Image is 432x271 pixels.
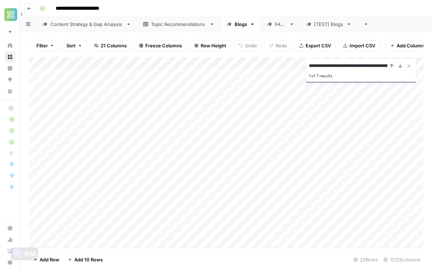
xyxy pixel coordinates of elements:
a: Blogs [221,17,261,31]
button: Row Height [190,40,231,51]
span: Sort [66,42,76,49]
button: Close Search [405,62,413,70]
a: Opportunities [4,74,16,85]
span: Add Column [397,42,424,49]
button: Help + Support [4,257,16,268]
button: Previous Result [387,62,396,70]
span: 21 Columns [101,42,127,49]
span: Export CSV [306,42,331,49]
button: Sort [62,40,87,51]
div: Topic Recommendations [151,21,207,28]
div: Content Strategy & Gap Analysis [50,21,123,28]
a: Home [4,40,16,51]
div: 1 of 7 results [309,72,413,80]
span: Redo [276,42,287,49]
a: Usage [4,234,16,245]
div: [TEST] Blogs [314,21,343,28]
a: FAQs [261,17,300,31]
button: Import CSV [338,40,380,51]
button: Filter [32,40,59,51]
span: Undo [245,42,257,49]
button: Freeze Columns [134,40,187,51]
a: Settings [4,223,16,234]
a: Browse [4,51,16,63]
span: Add 10 Rows [74,256,103,263]
button: Add Column [386,40,429,51]
a: Learning Hub [4,245,16,257]
button: Add 10 Rows [64,254,107,265]
span: Import CSV [350,42,375,49]
span: Freeze Columns [145,42,182,49]
a: Content Strategy & Gap Analysis [36,17,137,31]
a: Insights [4,63,16,74]
button: 21 Columns [90,40,131,51]
div: 17/21 Columns [381,254,423,265]
button: Export CSV [295,40,336,51]
button: Workspace: Xponent21 [4,6,16,24]
button: Undo [234,40,262,51]
div: Blogs [235,21,247,28]
div: FAQs [275,21,286,28]
button: Redo [265,40,292,51]
div: 22 Rows [351,254,381,265]
button: Next Result [396,62,405,70]
button: Add Row [29,254,64,265]
span: Add Row [40,256,59,263]
div: ⌘M [23,250,36,257]
a: Your Data [4,85,16,97]
span: Row Height [201,42,226,49]
a: [TEST] Blogs [300,17,357,31]
span: Filter [36,42,48,49]
a: Topic Recommendations [137,17,221,31]
img: Xponent21 Logo [4,8,17,21]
